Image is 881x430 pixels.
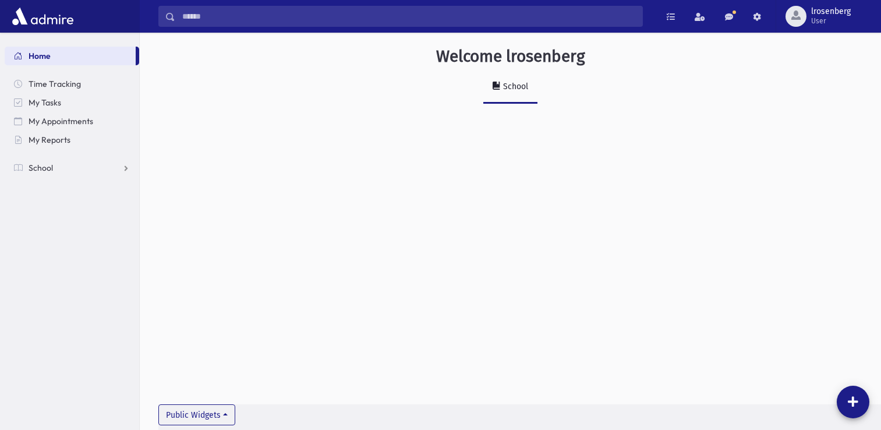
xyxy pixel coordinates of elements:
button: Public Widgets [158,404,235,425]
h3: Welcome lrosenberg [436,47,585,66]
span: My Tasks [29,97,61,108]
a: My Reports [5,131,139,149]
span: School [29,163,53,173]
span: Time Tracking [29,79,81,89]
span: Home [29,51,51,61]
img: AdmirePro [9,5,76,28]
span: My Reports [29,135,70,145]
span: User [811,16,851,26]
div: School [501,82,528,91]
a: Home [5,47,136,65]
a: School [483,71,537,104]
a: Time Tracking [5,75,139,93]
a: School [5,158,139,177]
a: My Tasks [5,93,139,112]
input: Search [175,6,642,27]
span: lrosenberg [811,7,851,16]
a: My Appointments [5,112,139,131]
span: My Appointments [29,116,93,126]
